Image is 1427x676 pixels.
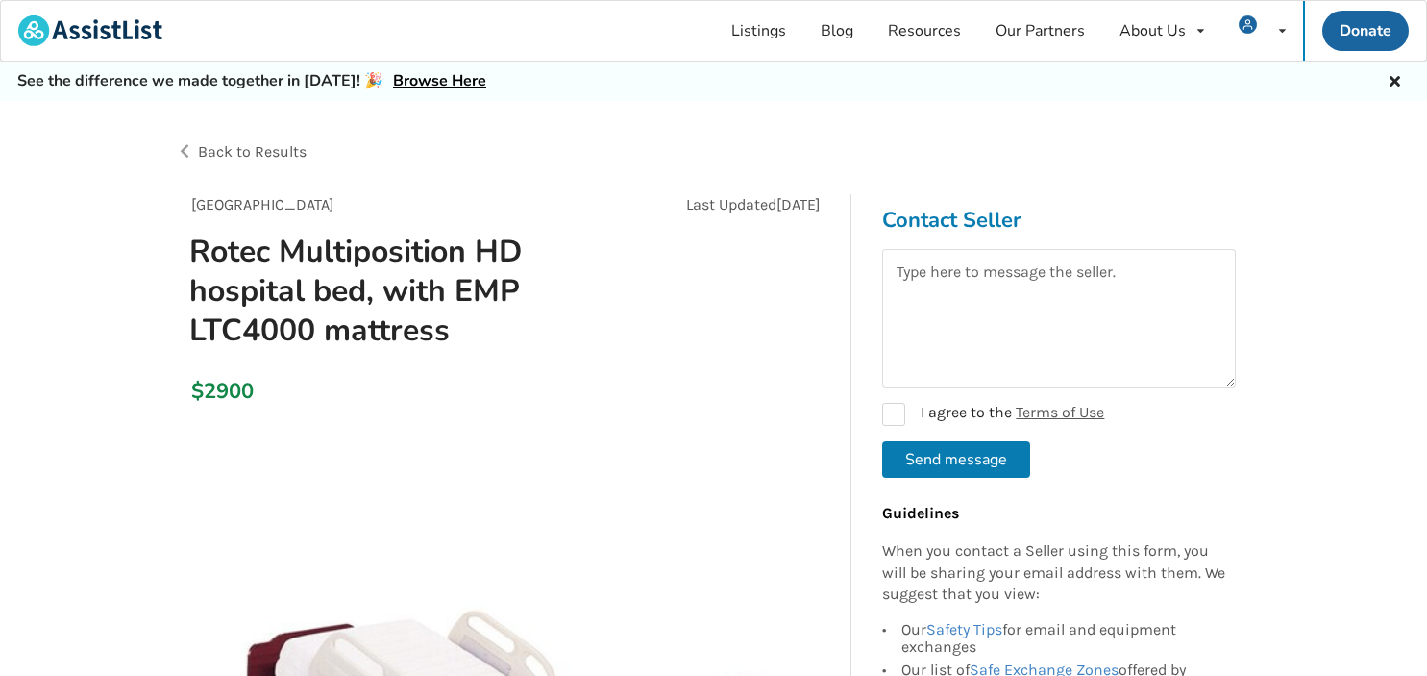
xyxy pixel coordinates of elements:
[882,540,1226,607] p: When you contact a Seller using this form, you will be sharing your email address with them. We s...
[882,504,959,522] b: Guidelines
[393,70,486,91] a: Browse Here
[1016,403,1104,421] a: Terms of Use
[17,71,486,91] h5: See the difference we made together in [DATE]! 🎉
[1119,23,1186,38] div: About Us
[714,1,803,61] a: Listings
[191,378,202,405] div: $2900
[882,207,1236,234] h3: Contact Seller
[686,195,776,213] span: Last Updated
[901,621,1226,659] div: Our for email and equipment exchanges
[978,1,1102,61] a: Our Partners
[1322,11,1409,51] a: Donate
[926,620,1002,638] a: Safety Tips
[803,1,871,61] a: Blog
[174,232,628,350] h1: Rotec Multiposition HD hospital bed, with EMP LTC4000 mattress
[871,1,978,61] a: Resources
[1239,15,1257,34] img: user icon
[776,195,821,213] span: [DATE]
[882,403,1104,426] label: I agree to the
[18,15,162,46] img: assistlist-logo
[191,195,334,213] span: [GEOGRAPHIC_DATA]
[198,142,307,161] span: Back to Results
[882,441,1030,478] button: Send message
